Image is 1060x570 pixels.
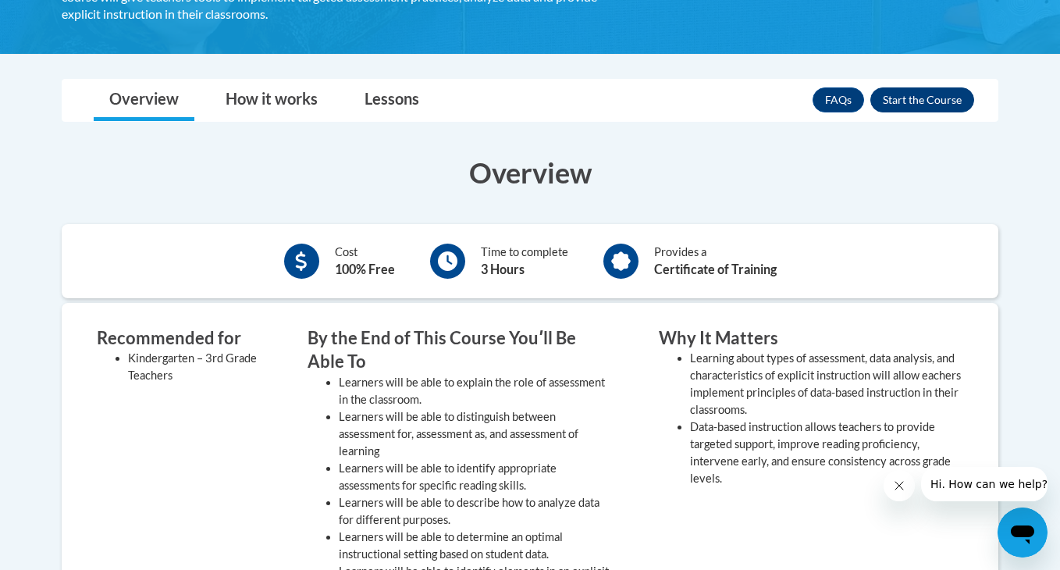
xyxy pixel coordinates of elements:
li: Learners will be able to describe how to analyze data for different purposes. [339,494,612,529]
iframe: Button to launch messaging window [998,508,1048,558]
li: Learners will be able to explain the role of assessment in the classroom. [339,374,612,408]
iframe: Close message [884,470,915,501]
iframe: Message from company [921,467,1048,501]
li: Learners will be able to distinguish between assessment for, assessment as, and assessment of lea... [339,408,612,460]
b: 100% Free [335,262,395,276]
a: FAQs [813,87,864,112]
li: Data-based instruction allows teachers to provide targeted support, improve reading proficiency, ... [690,419,963,487]
a: Overview [94,80,194,121]
li: Learners will be able to identify appropriate assessments for specific reading skills. [339,460,612,494]
li: Learning about types of assessment, data analysis, and characteristics of explicit instruction wi... [690,350,963,419]
div: Time to complete [481,244,568,279]
b: 3 Hours [481,262,525,276]
div: Provides a [654,244,777,279]
h3: Overview [62,153,998,192]
h3: By the End of This Course Youʹll Be Able To [308,326,612,375]
li: Learners will be able to determine an optimal instructional setting based on student data. [339,529,612,563]
button: Enroll [870,87,974,112]
li: Kindergarten – 3rd Grade Teachers [128,350,261,384]
a: Lessons [349,80,435,121]
div: Cost [335,244,395,279]
h3: Why It Matters [659,326,963,351]
a: How it works [210,80,333,121]
b: Certificate of Training [654,262,777,276]
h3: Recommended for [97,326,261,351]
